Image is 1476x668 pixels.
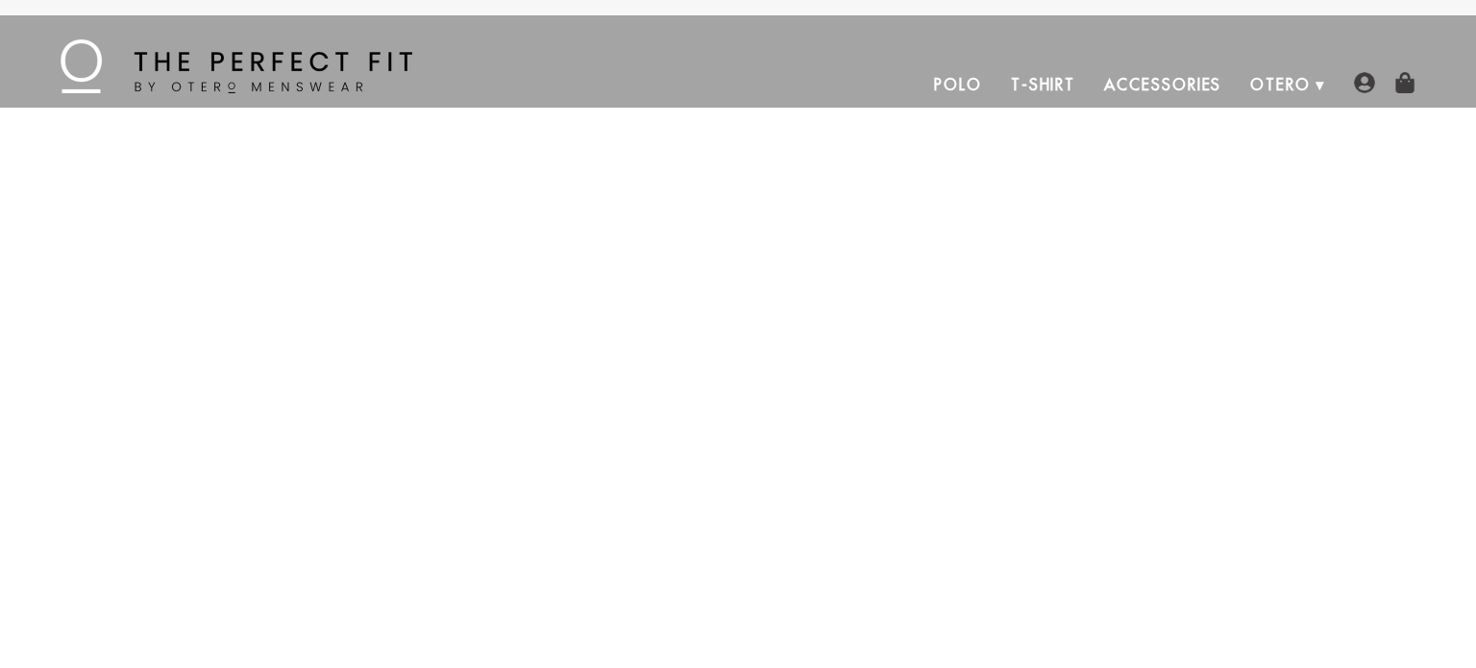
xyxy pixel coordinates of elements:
[1236,62,1325,108] a: Otero
[1354,72,1375,93] img: user-account-icon.png
[920,62,996,108] a: Polo
[1394,72,1415,93] img: shopping-bag-icon.png
[996,62,1090,108] a: T-Shirt
[1090,62,1236,108] a: Accessories
[61,39,412,93] img: The Perfect Fit - by Otero Menswear - Logo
